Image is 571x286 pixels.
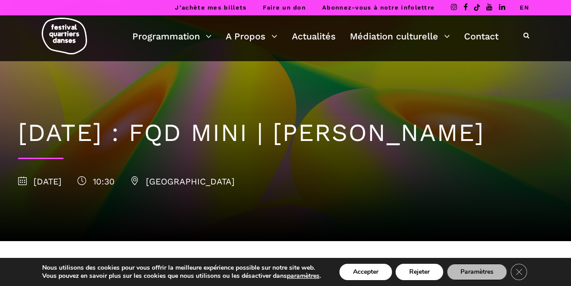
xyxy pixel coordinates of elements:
a: Programmation [132,29,212,44]
button: Close GDPR Cookie Banner [511,264,527,280]
button: Accepter [339,264,392,280]
a: J’achète mes billets [175,4,247,11]
span: [DATE] [18,176,62,187]
button: paramètres [287,272,319,280]
a: Actualités [292,29,336,44]
a: Médiation culturelle [350,29,450,44]
h1: [DATE] : FQD MINI | [PERSON_NAME] [18,118,553,148]
span: [GEOGRAPHIC_DATA] [131,176,235,187]
button: Rejeter [396,264,443,280]
span: 10:30 [77,176,115,187]
p: Vous pouvez en savoir plus sur les cookies que nous utilisons ou les désactiver dans . [42,272,321,280]
button: Paramètres [447,264,507,280]
a: A Propos [226,29,277,44]
a: EN [520,4,529,11]
a: Contact [464,29,498,44]
a: Abonnez-vous à notre infolettre [322,4,435,11]
p: Nous utilisons des cookies pour vous offrir la meilleure expérience possible sur notre site web. [42,264,321,272]
a: Faire un don [263,4,306,11]
img: logo-fqd-med [42,18,87,54]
